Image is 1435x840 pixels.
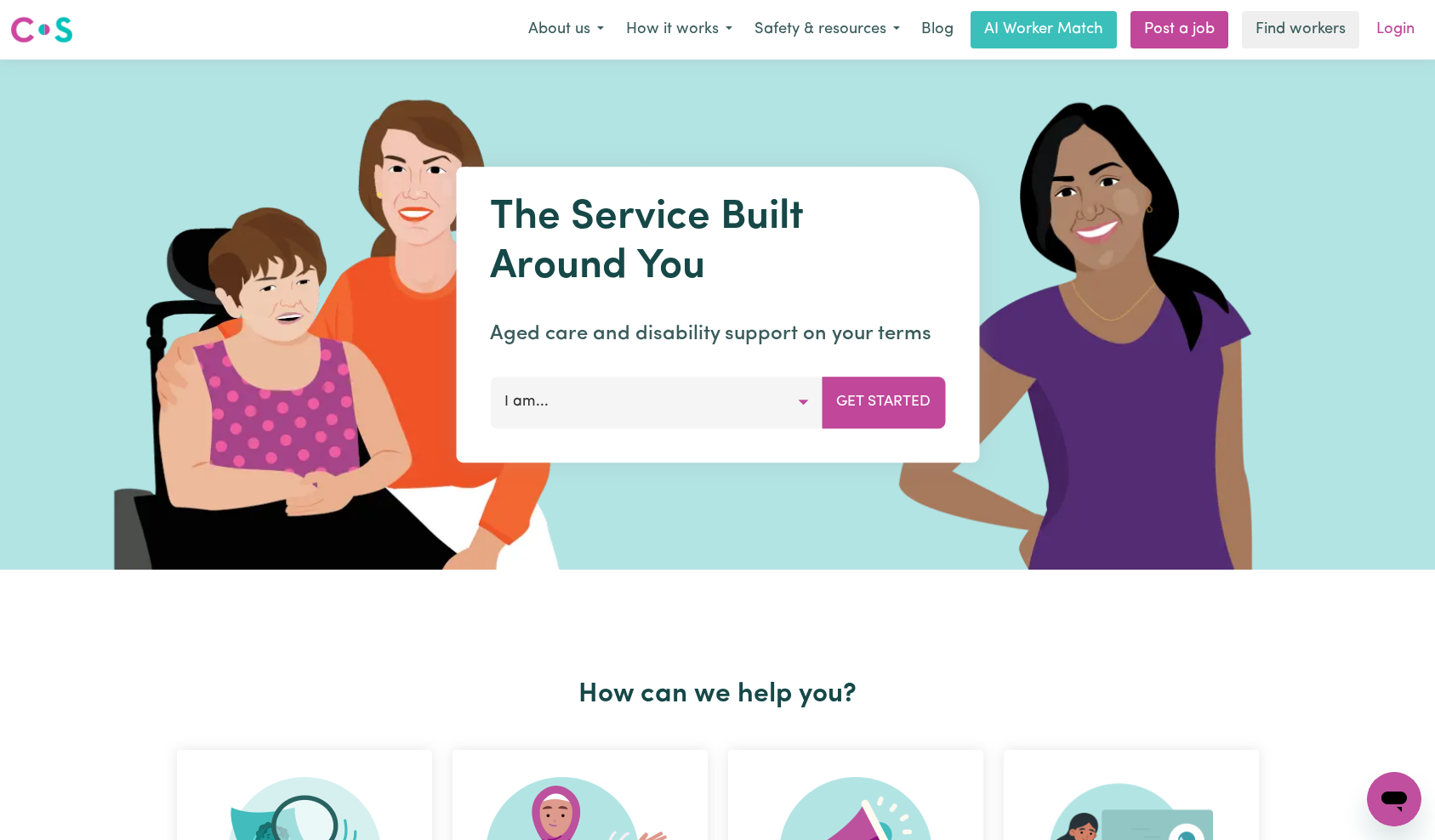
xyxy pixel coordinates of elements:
[490,319,945,349] p: Aged care and disability support on your terms
[517,12,615,48] button: About us
[615,12,743,48] button: How it works
[490,194,945,292] h1: The Service Built Around You
[971,11,1117,48] a: AI Worker Match
[911,11,964,48] a: Blog
[1367,772,1421,826] iframe: Button to launch messaging window
[1242,11,1359,48] a: Find workers
[743,12,911,48] button: Safety & resources
[822,377,945,428] button: Get Started
[1130,11,1228,48] a: Post a job
[1366,11,1425,48] a: Login
[10,10,73,49] a: Careseekers logo
[167,678,1269,711] h2: How can we help you?
[490,377,823,428] button: I am...
[10,14,73,45] img: Careseekers logo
